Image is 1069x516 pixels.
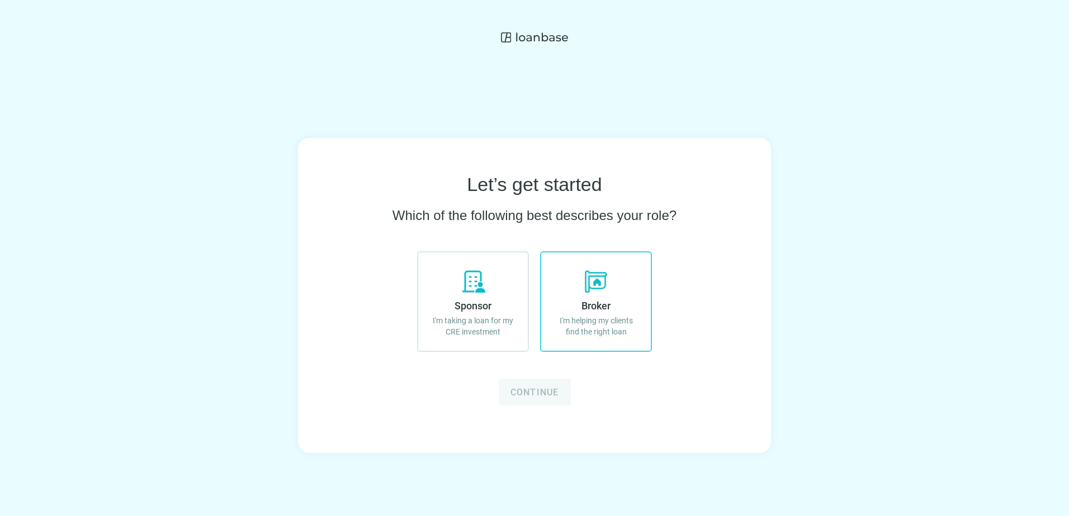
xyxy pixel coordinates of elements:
[552,315,640,337] p: I'm helping my clients find the right loan
[455,300,491,312] span: Sponsor
[467,174,602,195] h1: Let’s get started
[581,300,611,312] span: Broker
[429,315,517,337] p: I'm taking a loan for my CRE investment
[392,207,677,224] h2: Which of the following best describes your role?
[499,379,571,405] button: Continue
